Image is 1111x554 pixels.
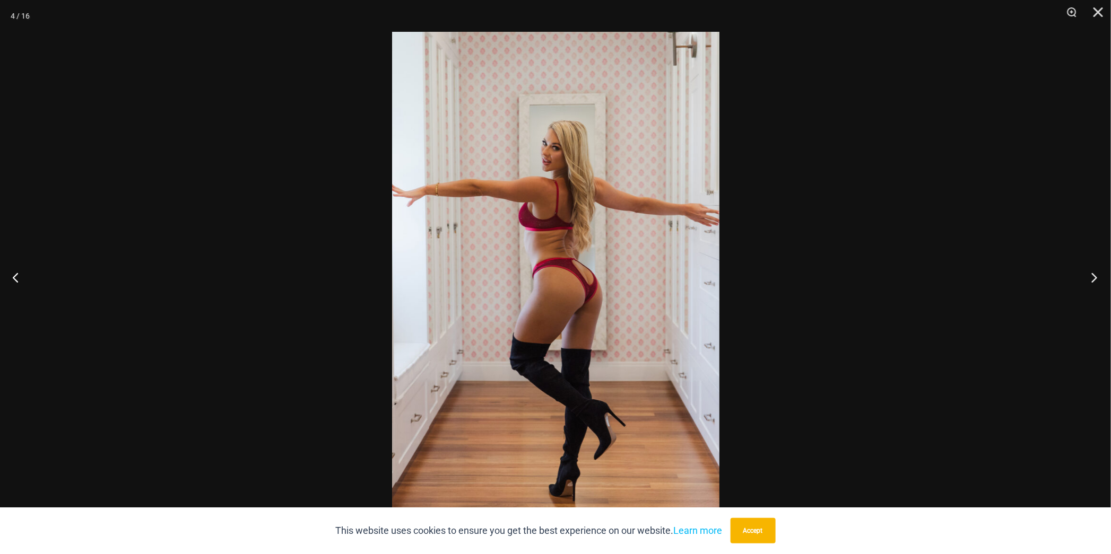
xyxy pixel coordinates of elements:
p: This website uses cookies to ensure you get the best experience on our website. [336,523,723,539]
button: Accept [731,518,776,543]
img: Guilty Pleasures Red 1045 Bra 6045 Thong 02 [392,32,719,522]
a: Learn more [674,525,723,536]
button: Next [1071,251,1111,304]
div: 4 / 16 [11,8,30,24]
